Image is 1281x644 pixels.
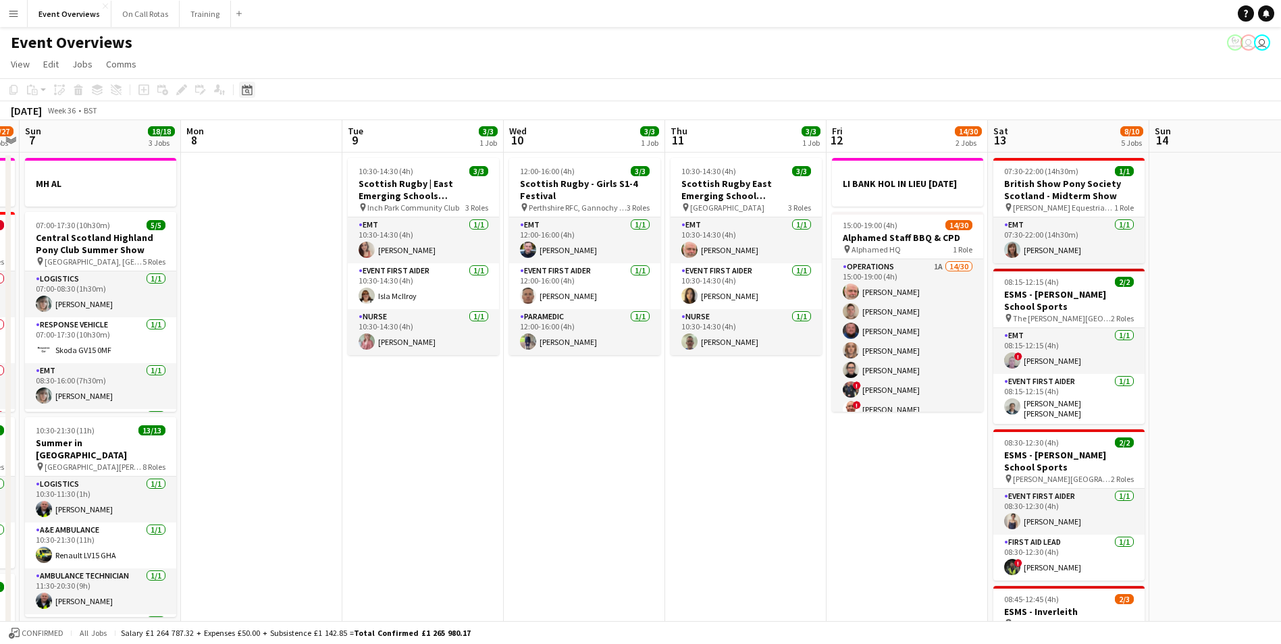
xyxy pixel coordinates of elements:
h3: Summer in [GEOGRAPHIC_DATA] [25,437,176,461]
span: 3/3 [469,166,488,176]
app-job-card: 10:30-14:30 (4h)3/3Scottish Rugby | East Emerging Schools Championships | [GEOGRAPHIC_DATA] Inch ... [348,158,499,355]
div: 5 Jobs [1121,138,1143,148]
h3: LI BANK HOL IN LIEU [DATE] [832,178,983,190]
app-job-card: 07:00-17:30 (10h30m)5/5Central Scotland Highland Pony Club Summer Show [GEOGRAPHIC_DATA], [GEOGRA... [25,212,176,412]
app-card-role: First Aid Lead1/108:30-12:30 (4h)![PERSON_NAME] [993,535,1145,581]
span: [GEOGRAPHIC_DATA] [690,203,764,213]
h3: Alphamed Staff BBQ & CPD [832,232,983,244]
span: 08:15-12:15 (4h) [1004,277,1059,287]
app-job-card: 12:00-16:00 (4h)3/3Scottish Rugby - Girls S1-4 Festival Perthshire RFC, Gannochy Sports Pavilion3... [509,158,660,355]
span: 1 Role [1114,203,1134,213]
span: 07:30-22:00 (14h30m) [1004,166,1078,176]
app-card-role: EMT1/110:30-14:30 (4h)[PERSON_NAME] [671,217,822,263]
span: ! [1014,352,1022,360]
span: 10:30-14:30 (4h) [681,166,736,176]
h3: British Show Pony Society Scotland - Midterm Show [993,178,1145,202]
app-card-role: EMT1/108:15-12:15 (4h)![PERSON_NAME] [993,328,1145,374]
app-card-role: Paramedic1/112:00-16:00 (4h)[PERSON_NAME] [509,309,660,355]
app-card-role: Event First Aider1/110:30-14:30 (4h)[PERSON_NAME] [671,263,822,309]
span: Edit [43,58,59,70]
div: 1 Job [641,138,658,148]
button: Training [180,1,231,27]
span: Alphamed HQ [852,244,901,254]
div: MH AL [25,158,176,207]
span: Sun [1155,125,1171,137]
span: 8/10 [1120,126,1143,136]
app-card-role: Event First Aider1/110:30-14:30 (4h)Isla McIlroy [348,263,499,309]
h3: MH AL [25,178,176,190]
span: Confirmed [22,628,63,638]
span: 14 [1153,132,1171,148]
span: 5/5 [147,220,165,230]
button: Confirmed [7,626,66,641]
app-card-role: EMT1/107:30-22:00 (14h30m)[PERSON_NAME] [993,217,1145,263]
app-job-card: LI BANK HOL IN LIEU [DATE] [832,158,983,207]
app-card-role: EMT1/112:00-16:00 (4h)[PERSON_NAME] [509,217,660,263]
span: 13 [991,132,1008,148]
span: 3/3 [640,126,659,136]
h3: Scottish Rugby East Emerging School Championships | Meggetland [671,178,822,202]
span: 13/13 [138,425,165,435]
app-card-role: A&E Ambulance1/110:30-21:30 (11h)Renault LV15 GHA [25,522,176,568]
span: 3 Roles [1111,618,1134,628]
h3: ESMS - [PERSON_NAME] School Sports [993,288,1145,313]
div: 07:30-22:00 (14h30m)1/1British Show Pony Society Scotland - Midterm Show [PERSON_NAME] Equestrian... [993,158,1145,263]
span: 14/30 [955,126,982,136]
span: ! [1014,559,1022,567]
span: Sun [25,125,41,137]
span: Inverleith Playing Fields [1013,618,1095,628]
span: 2/2 [1115,437,1134,448]
span: 15:00-19:00 (4h) [843,220,897,230]
div: 10:30-14:30 (4h)3/3Scottish Rugby East Emerging School Championships | Meggetland [GEOGRAPHIC_DAT... [671,158,822,355]
app-card-role: Nurse1/110:30-14:30 (4h)[PERSON_NAME] [348,309,499,355]
div: 1 Job [802,138,820,148]
span: Jobs [72,58,93,70]
span: [GEOGRAPHIC_DATA], [GEOGRAPHIC_DATA] [45,257,142,267]
span: 1 Role [953,244,972,254]
span: 10:30-14:30 (4h) [359,166,413,176]
app-card-role: Logistics1/110:30-11:30 (1h)[PERSON_NAME] [25,477,176,522]
span: Total Confirmed £1 265 980.17 [354,628,471,638]
span: Week 36 [45,105,78,115]
h3: Central Scotland Highland Pony Club Summer Show [25,232,176,256]
span: 12 [830,132,843,148]
span: 3 Roles [627,203,650,213]
app-card-role: Paramedic1/1 [25,409,176,455]
span: 10:30-21:30 (11h) [36,425,95,435]
span: 2 Roles [1111,313,1134,323]
span: 5 Roles [142,257,165,267]
app-card-role: Ambulance Technician1/111:30-20:30 (9h)[PERSON_NAME] [25,568,176,614]
h1: Event Overviews [11,32,132,53]
div: 1 Job [479,138,497,148]
span: 10 [507,132,527,148]
span: 3/3 [792,166,811,176]
app-job-card: 15:00-19:00 (4h)14/30Alphamed Staff BBQ & CPD Alphamed HQ1 RoleOperations1A14/3015:00-19:00 (4h)[... [832,212,983,412]
a: Jobs [67,55,98,73]
a: Edit [38,55,64,73]
span: 11 [669,132,687,148]
span: Thu [671,125,687,137]
div: 3 Jobs [149,138,174,148]
span: 3 Roles [788,203,811,213]
app-card-role: Logistics1/107:00-08:30 (1h30m)[PERSON_NAME] [25,271,176,317]
div: 2 Jobs [956,138,981,148]
span: ! [853,381,861,390]
span: 1/1 [1115,166,1134,176]
div: BST [84,105,97,115]
a: View [5,55,35,73]
span: All jobs [77,628,109,638]
app-card-role: Event First Aider1/108:15-12:15 (4h)[PERSON_NAME] [PERSON_NAME] [993,374,1145,424]
span: Fri [832,125,843,137]
app-job-card: 10:30-21:30 (11h)13/13Summer in [GEOGRAPHIC_DATA] [GEOGRAPHIC_DATA][PERSON_NAME], [GEOGRAPHIC_DAT... [25,417,176,617]
span: 2 Roles [1111,474,1134,484]
h3: Scottish Rugby - Girls S1-4 Festival [509,178,660,202]
span: 3/3 [479,126,498,136]
app-card-role: Event First Aider1/112:00-16:00 (4h)[PERSON_NAME] [509,263,660,309]
button: Event Overviews [28,1,111,27]
span: 2/3 [1115,594,1134,604]
span: 2/2 [1115,277,1134,287]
